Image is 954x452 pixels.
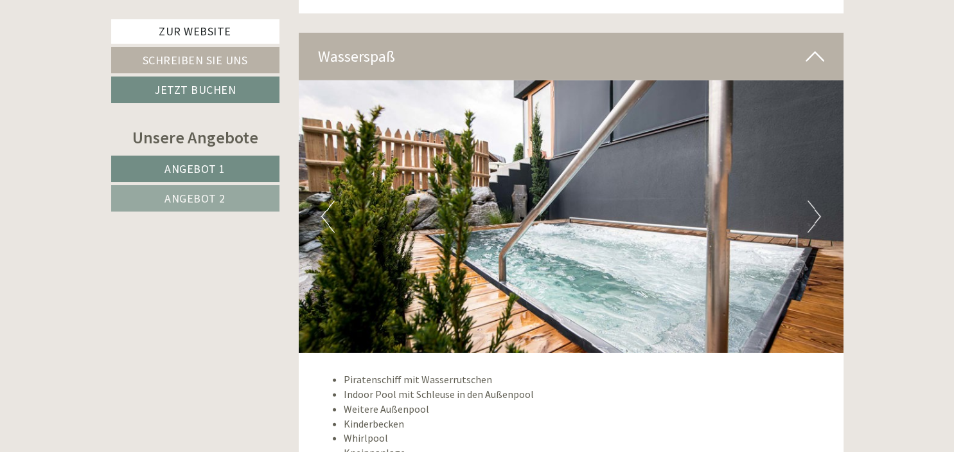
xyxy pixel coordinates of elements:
[19,62,198,71] small: 09:55
[111,19,279,44] a: Zur Website
[164,191,225,206] span: Angebot 2
[344,431,388,444] span: Whirlpool
[299,33,844,80] div: Wasserspaß
[164,161,225,176] span: Angebot 1
[423,335,506,361] button: Senden
[321,201,335,233] button: Previous
[19,37,198,48] div: Inso Sonnenheim
[10,35,204,74] div: Guten Tag, wie können wir Ihnen helfen?
[808,201,821,233] button: Next
[344,373,492,386] span: Piratenschiff mit Wasserrutschen
[111,125,279,149] div: Unsere Angebote
[111,77,279,103] a: Jetzt buchen
[344,417,404,430] span: Kinderbecken
[230,10,276,32] div: [DATE]
[344,402,429,415] span: Weitere Außenpool
[111,47,279,73] a: Schreiben Sie uns
[344,388,534,401] span: Indoor Pool mit Schleuse in den Außenpool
